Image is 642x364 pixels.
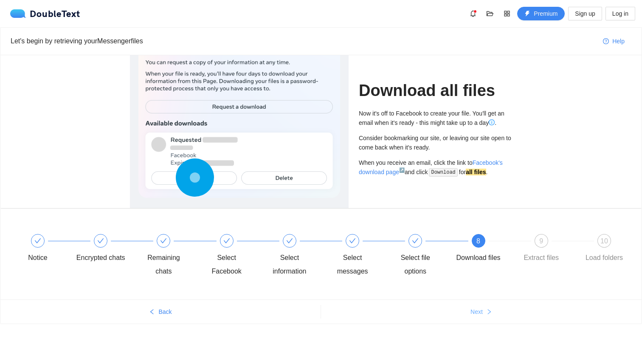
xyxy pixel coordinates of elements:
[500,7,514,20] button: appstore
[524,251,559,265] div: Extract files
[28,251,47,265] div: Notice
[349,237,356,244] span: check
[328,251,377,278] div: Select messages
[600,237,608,245] span: 10
[359,159,503,175] a: Facebook's download page↗
[517,234,580,265] div: 9Extract files
[11,36,596,46] div: Let's begin by retrieving your Messenger files
[568,7,602,20] button: Sign up
[223,237,230,244] span: check
[454,234,517,265] div: 8Download files
[517,7,565,20] button: thunderboltPremium
[524,11,530,17] span: thunderbolt
[265,251,314,278] div: Select information
[202,234,265,278] div: Select Facebook
[399,167,405,172] sup: ↗
[10,9,80,18] div: DoubleText
[321,305,642,319] button: Nextright
[612,9,628,18] span: Log in
[139,251,188,278] div: Remaining chats
[10,9,30,18] img: logo
[359,109,512,127] div: Now it's off to Facebook to create your file. You'll get an email when it's ready - this might ta...
[76,234,139,265] div: Encrypted chats
[470,307,483,316] span: Next
[76,251,125,265] div: Encrypted chats
[605,7,635,20] button: Log in
[286,237,293,244] span: check
[412,237,419,244] span: check
[429,168,458,177] code: Download
[539,237,543,245] span: 9
[467,10,479,17] span: bell
[160,237,167,244] span: check
[580,234,629,265] div: 10Load folders
[328,234,391,278] div: Select messages
[149,309,155,316] span: left
[139,234,202,278] div: Remaining chats
[501,10,513,17] span: appstore
[13,234,76,265] div: Notice
[202,251,251,278] div: Select Facebook
[603,38,609,45] span: question-circle
[575,9,595,18] span: Sign up
[484,10,496,17] span: folder-open
[34,237,41,244] span: check
[359,133,512,152] div: Consider bookmarking our site, or leaving our site open to come back when it's ready.
[483,7,497,20] button: folder-open
[476,237,480,245] span: 8
[359,158,512,177] div: When you receive an email, click the link to and click for .
[466,7,480,20] button: bell
[489,119,495,125] span: info-circle
[391,234,453,278] div: Select file options
[596,34,631,48] button: question-circleHelp
[359,81,512,101] h1: Download all files
[586,251,623,265] div: Load folders
[0,305,321,319] button: leftBack
[534,9,558,18] span: Premium
[97,237,104,244] span: check
[158,307,172,316] span: Back
[10,9,80,18] a: logoDoubleText
[466,169,486,175] strong: all files
[612,37,625,46] span: Help
[486,309,492,316] span: right
[265,234,328,278] div: Select information
[456,251,501,265] div: Download files
[391,251,440,278] div: Select file options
